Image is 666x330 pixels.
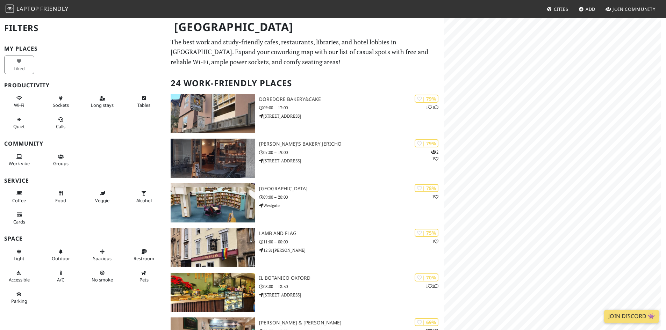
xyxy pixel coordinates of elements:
img: GAIL's Bakery Jericho [171,139,255,178]
div: | 70% [415,273,438,281]
a: Oxfordshire County Library | 78% 1 [GEOGRAPHIC_DATA] 09:00 – 20:00 Westgate [166,183,444,222]
p: 1 [432,238,438,245]
span: Cities [554,6,568,12]
h3: [GEOGRAPHIC_DATA] [259,186,444,192]
button: Groups [46,151,76,169]
span: Credit cards [13,219,25,225]
button: Restroom [129,246,159,264]
button: Long stays [87,93,117,111]
span: Spacious [93,255,112,262]
button: Pets [129,267,159,286]
button: Spacious [87,246,117,264]
button: A/C [46,267,76,286]
div: | 79% [415,95,438,103]
p: [STREET_ADDRESS] [259,157,444,164]
button: Veggie [87,188,117,206]
p: 1 [432,193,438,200]
span: Food [55,197,66,204]
a: Cities [544,3,571,15]
span: Video/audio calls [56,123,65,130]
h2: 24 Work-Friendly Places [171,73,440,94]
a: Join Community [603,3,658,15]
p: [STREET_ADDRESS] [259,292,444,298]
img: LaptopFriendly [6,5,14,13]
a: Lamb and Flag | 75% 1 Lamb and Flag 11:00 – 00:00 12 St [PERSON_NAME]' [166,228,444,267]
h3: Space [4,235,162,242]
span: Coffee [12,197,26,204]
img: Il Botanico Oxford [171,273,255,312]
p: Westgate [259,202,444,209]
span: Accessible [9,277,30,283]
h3: Il Botanico Oxford [259,275,444,281]
h3: My Places [4,45,162,52]
span: Pet friendly [139,277,149,283]
h3: Community [4,140,162,147]
img: Oxfordshire County Library [171,183,255,222]
button: Sockets [46,93,76,111]
h3: DoreDore Bakery&Cake [259,96,444,102]
p: The best work and study-friendly cafes, restaurants, libraries, and hotel lobbies in [GEOGRAPHIC_... [171,37,440,67]
button: Calls [46,114,76,132]
span: Outdoor area [52,255,70,262]
p: [STREET_ADDRESS] [259,113,444,119]
h1: [GEOGRAPHIC_DATA] [169,17,443,37]
button: Parking [4,288,34,307]
span: Laptop [16,5,39,13]
a: Il Botanico Oxford | 70% 12 Il Botanico Oxford 08:00 – 18:30 [STREET_ADDRESS] [166,273,444,312]
p: 1 2 [426,283,438,289]
div: | 75% [415,229,438,237]
a: DoreDore Bakery&Cake | 79% 11 DoreDore Bakery&Cake 09:00 – 17:00 [STREET_ADDRESS] [166,94,444,133]
button: Alcohol [129,188,159,206]
span: Air conditioned [57,277,64,283]
p: 07:00 – 19:00 [259,149,444,156]
p: 11:00 – 00:00 [259,239,444,245]
div: | 69% [415,318,438,326]
span: Stable Wi-Fi [14,102,24,108]
p: 12 St [PERSON_NAME]' [259,247,444,254]
img: DoreDore Bakery&Cake [171,94,255,133]
span: Long stays [91,102,114,108]
span: Group tables [53,160,69,167]
h3: [PERSON_NAME]'s Bakery Jericho [259,141,444,147]
span: Join Community [613,6,656,12]
div: | 79% [415,139,438,147]
button: Food [46,188,76,206]
h3: [PERSON_NAME] & [PERSON_NAME] [259,320,444,326]
button: Coffee [4,188,34,206]
a: Add [576,3,599,15]
button: Light [4,246,34,264]
button: Tables [129,93,159,111]
p: 09:00 – 17:00 [259,104,444,111]
a: Join Discord 👾 [604,310,659,323]
p: 09:00 – 20:00 [259,194,444,200]
h3: Lamb and Flag [259,230,444,236]
img: Lamb and Flag [171,228,255,267]
span: Veggie [95,197,109,204]
span: Work-friendly tables [137,102,150,108]
span: Restroom [134,255,154,262]
button: No smoke [87,267,117,286]
h3: Productivity [4,82,162,89]
p: 1 1 [426,104,438,111]
h2: Filters [4,17,162,39]
span: Alcohol [136,197,152,204]
button: Quiet [4,114,34,132]
button: Outdoor [46,246,76,264]
button: Wi-Fi [4,93,34,111]
span: Quiet [13,123,25,130]
span: Smoke free [92,277,113,283]
p: 2 1 [431,149,438,162]
h3: Service [4,177,162,184]
span: People working [9,160,30,167]
span: Natural light [14,255,24,262]
button: Work vibe [4,151,34,169]
span: Friendly [40,5,68,13]
div: | 78% [415,184,438,192]
button: Cards [4,209,34,227]
p: 08:00 – 18:30 [259,283,444,290]
span: Parking [11,298,27,304]
a: GAIL's Bakery Jericho | 79% 21 [PERSON_NAME]'s Bakery Jericho 07:00 – 19:00 [STREET_ADDRESS] [166,139,444,178]
span: Add [586,6,596,12]
a: LaptopFriendly LaptopFriendly [6,3,69,15]
button: Accessible [4,267,34,286]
